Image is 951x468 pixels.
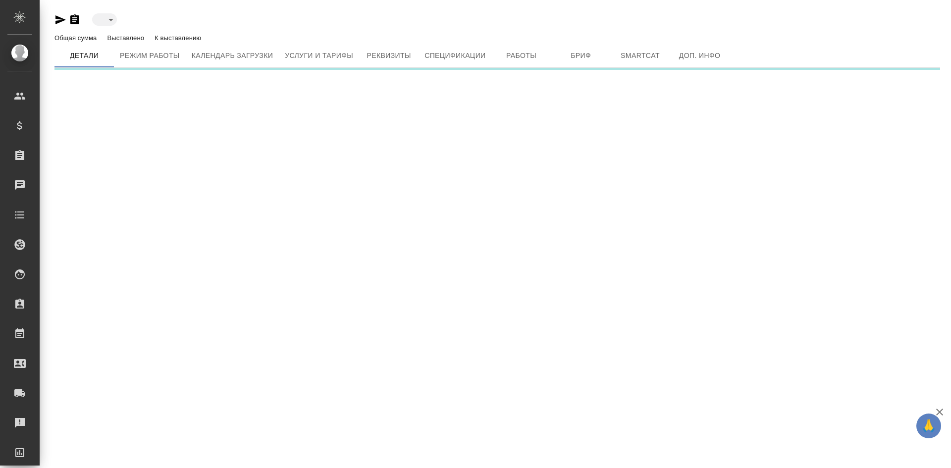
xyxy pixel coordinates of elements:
[155,34,204,42] p: К выставлению
[617,50,664,62] span: Smartcat
[916,414,941,438] button: 🙏
[120,50,180,62] span: Режим работы
[192,50,273,62] span: Календарь загрузки
[920,416,937,436] span: 🙏
[54,14,66,26] button: Скопировать ссылку для ЯМессенджера
[285,50,353,62] span: Услуги и тарифы
[498,50,545,62] span: Работы
[676,50,724,62] span: Доп. инфо
[424,50,485,62] span: Спецификации
[557,50,605,62] span: Бриф
[60,50,108,62] span: Детали
[92,13,117,26] div: ​
[365,50,413,62] span: Реквизиты
[107,34,147,42] p: Выставлено
[54,34,99,42] p: Общая сумма
[69,14,81,26] button: Скопировать ссылку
